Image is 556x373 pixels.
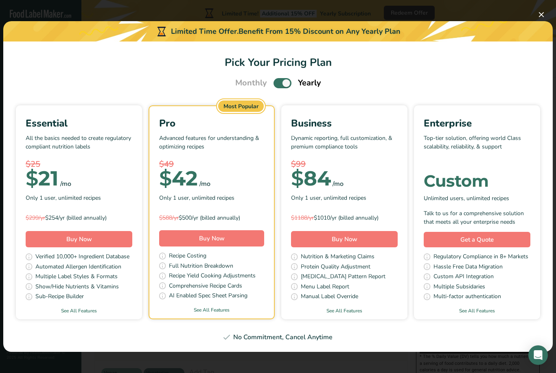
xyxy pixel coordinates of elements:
span: $ [291,166,304,191]
span: Multiple Label Styles & Formats [35,272,118,282]
p: Dynamic reporting, full customization, & premium compliance tools [291,134,398,158]
span: Recipe Costing [169,251,206,262]
div: $254/yr (billed annually) [26,214,132,222]
span: Show/Hide Nutrients & Vitamins [35,282,119,292]
button: Buy Now [159,230,264,246]
a: Get a Quote [424,232,530,248]
button: Buy Now [26,231,132,247]
div: $500/yr (billed annually) [159,214,264,222]
span: $ [159,166,172,191]
div: $49 [159,158,264,170]
div: $1010/yr (billed annually) [291,214,398,222]
div: /mo [199,179,210,189]
span: Sub-Recipe Builder [35,292,84,302]
span: $588/yr [159,214,179,222]
div: Open Intercom Messenger [528,345,548,365]
span: Full Nutrition Breakdown [169,262,233,272]
span: Regulatory Compliance in 8+ Markets [433,252,528,262]
div: No Commitment, Cancel Anytime [13,332,543,342]
span: Hassle Free Data Migration [433,262,503,273]
span: AI Enabled Spec Sheet Parsing [169,291,247,301]
div: 21 [26,170,59,187]
div: $25 [26,158,132,170]
span: $299/yr [26,214,45,222]
div: Pro [159,116,264,131]
div: Talk to us for a comprehensive solution that meets all your enterprise needs [424,209,530,226]
div: Benefit From 15% Discount on Any Yearly Plan [239,26,401,37]
button: Buy Now [291,231,398,247]
span: Protein Quality Adjustment [301,262,370,273]
a: See All Features [16,307,142,314]
span: Monthly [235,77,267,89]
h1: Pick Your Pricing Plan [13,55,543,70]
a: See All Features [281,307,407,314]
span: Buy Now [199,234,225,242]
div: Limited Time Offer. [3,21,553,41]
p: All the basics needed to create regulatory compliant nutrition labels [26,134,132,158]
span: Buy Now [66,235,92,243]
div: Enterprise [424,116,530,131]
span: Unlimited users, unlimited recipes [424,194,509,203]
p: Top-tier solution, offering world Class scalability, reliability, & support [424,134,530,158]
span: [MEDICAL_DATA] Pattern Report [301,272,385,282]
span: Recipe Yield Cooking Adjustments [169,271,256,281]
span: $1188/yr [291,214,314,222]
span: Only 1 user, unlimited recipes [291,194,366,202]
a: See All Features [149,306,274,314]
span: Custom API Integration [433,272,494,282]
span: Only 1 user, unlimited recipes [26,194,101,202]
div: Most Popular [218,100,264,112]
span: Comprehensive Recipe Cards [169,281,242,292]
span: Multi-factor authentication [433,292,501,302]
span: Only 1 user, unlimited recipes [159,194,234,202]
div: /mo [60,179,71,189]
span: Menu Label Report [301,282,349,292]
div: /mo [333,179,344,189]
div: Business [291,116,398,131]
span: Buy Now [332,235,357,243]
div: Custom [424,173,530,189]
span: Yearly [298,77,321,89]
span: Manual Label Override [301,292,358,302]
p: Advanced features for understanding & optimizing recipes [159,134,264,158]
span: $ [26,166,38,191]
a: See All Features [414,307,540,314]
div: Essential [26,116,132,131]
span: Get a Quote [460,235,494,244]
span: Multiple Subsidaries [433,282,485,292]
div: 42 [159,170,198,187]
span: Automated Allergen Identification [35,262,121,273]
span: Nutrition & Marketing Claims [301,252,374,262]
span: Verified 10,000+ Ingredient Database [35,252,129,262]
div: $99 [291,158,398,170]
div: 84 [291,170,331,187]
